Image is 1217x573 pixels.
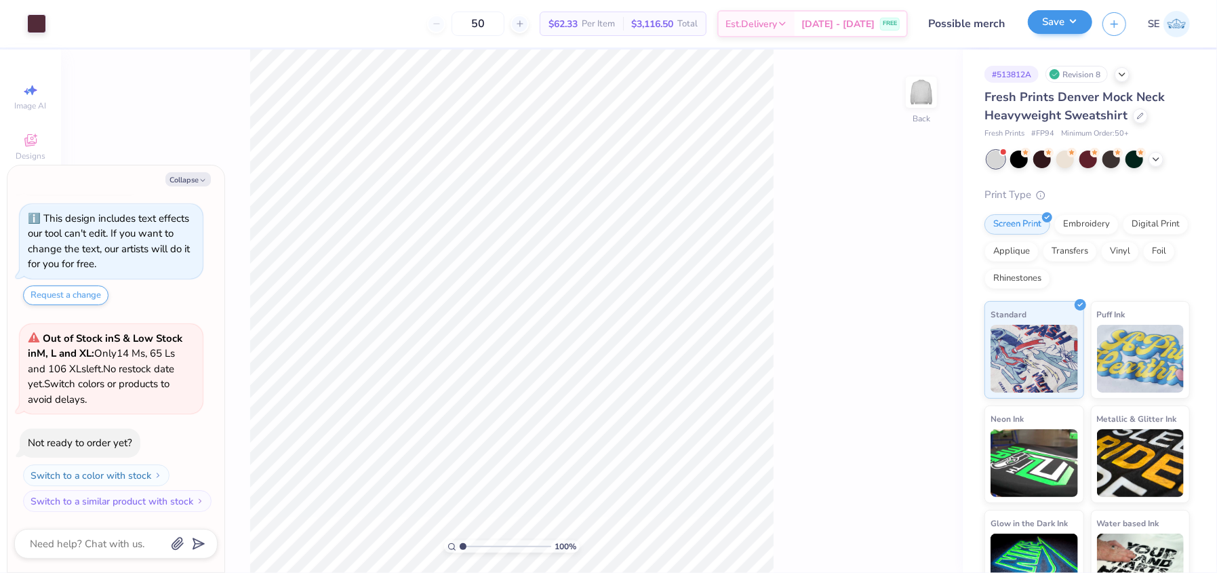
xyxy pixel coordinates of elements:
a: SE [1148,11,1190,37]
span: Only 14 Ms, 65 Ls and 106 XLs left. Switch colors or products to avoid delays. [28,332,182,406]
div: This design includes text effects our tool can't edit. If you want to change the text, our artist... [28,212,190,271]
span: Fresh Prints Denver Mock Neck Heavyweight Sweatshirt [984,89,1165,123]
span: Neon Ink [991,412,1024,426]
span: 100 % [555,540,576,553]
div: Transfers [1043,241,1097,262]
button: Switch to a similar product with stock [23,490,212,512]
span: FREE [883,19,897,28]
div: Applique [984,241,1039,262]
span: Water based Ink [1097,516,1159,530]
div: Back [913,113,930,125]
img: Puff Ink [1097,325,1184,393]
div: Vinyl [1101,241,1139,262]
div: Screen Print [984,214,1050,235]
div: Foil [1143,241,1175,262]
span: Per Item [582,17,615,31]
span: $62.33 [548,17,578,31]
img: Switch to a similar product with stock [196,497,204,505]
span: # FP94 [1031,128,1054,140]
div: Revision 8 [1045,66,1108,83]
img: Shirley Evaleen B [1163,11,1190,37]
button: Request a change [23,285,108,305]
span: Standard [991,307,1026,321]
input: – – [452,12,504,36]
span: Glow in the Dark Ink [991,516,1068,530]
span: Minimum Order: 50 + [1061,128,1129,140]
img: Standard [991,325,1078,393]
button: Switch to a color with stock [23,465,169,486]
strong: Out of Stock in S [43,332,123,345]
span: [DATE] - [DATE] [801,17,875,31]
div: # 513812A [984,66,1039,83]
span: Puff Ink [1097,307,1125,321]
div: Rhinestones [984,269,1050,289]
span: Metallic & Glitter Ink [1097,412,1177,426]
span: Total [677,17,698,31]
div: Print Type [984,187,1190,203]
button: Collapse [165,172,211,186]
img: Back [908,79,935,106]
input: Untitled Design [918,10,1018,37]
div: Not ready to order yet? [28,436,132,450]
span: $3,116.50 [631,17,673,31]
button: Save [1028,10,1092,34]
img: Metallic & Glitter Ink [1097,429,1184,497]
span: SE [1148,16,1160,32]
div: Embroidery [1054,214,1119,235]
div: Digital Print [1123,214,1189,235]
img: Neon Ink [991,429,1078,497]
img: Switch to a color with stock [154,471,162,479]
span: Image AI [15,100,47,111]
span: Est. Delivery [725,17,777,31]
span: Fresh Prints [984,128,1024,140]
span: Designs [16,151,45,161]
